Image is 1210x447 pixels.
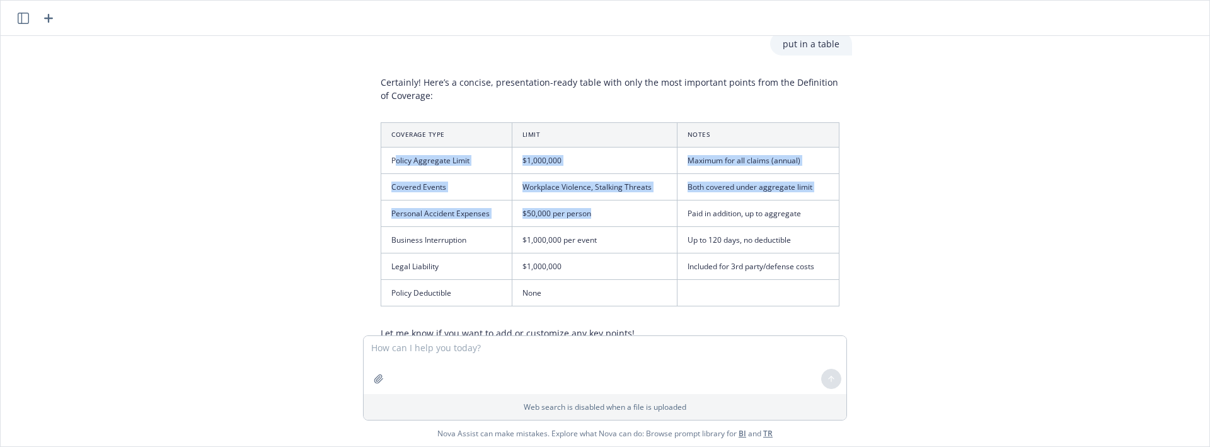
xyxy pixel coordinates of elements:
td: $1,000,000 [512,147,677,173]
td: Policy Aggregate Limit [381,147,512,173]
p: put in a table [783,37,839,50]
th: Coverage Type [381,123,512,147]
td: Personal Accident Expenses [381,200,512,226]
p: Certainly! Here’s a concise, presentation-ready table with only the most important points from th... [381,76,839,102]
td: $1,000,000 per event [512,227,677,253]
td: Paid in addition, up to aggregate [677,200,839,226]
td: Policy Deductible [381,280,512,306]
a: BI [739,428,746,439]
td: Included for 3rd party/defense costs [677,253,839,280]
th: Notes [677,123,839,147]
a: TR [763,428,773,439]
td: Legal Liability [381,253,512,280]
p: Let me know if you want to add or customize any key points! [381,327,839,340]
td: Both covered under aggregate limit [677,173,839,200]
td: Maximum for all claims (annual) [677,147,839,173]
td: $50,000 per person [512,200,677,226]
td: Workplace Violence, Stalking Threats [512,173,677,200]
td: None [512,280,677,306]
p: Web search is disabled when a file is uploaded [371,402,839,412]
span: Nova Assist can make mistakes. Explore what Nova can do: Browse prompt library for and [437,421,773,446]
td: Up to 120 days, no deductible [677,227,839,253]
td: Business Interruption [381,227,512,253]
td: Covered Events [381,173,512,200]
td: $1,000,000 [512,253,677,280]
th: Limit [512,123,677,147]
